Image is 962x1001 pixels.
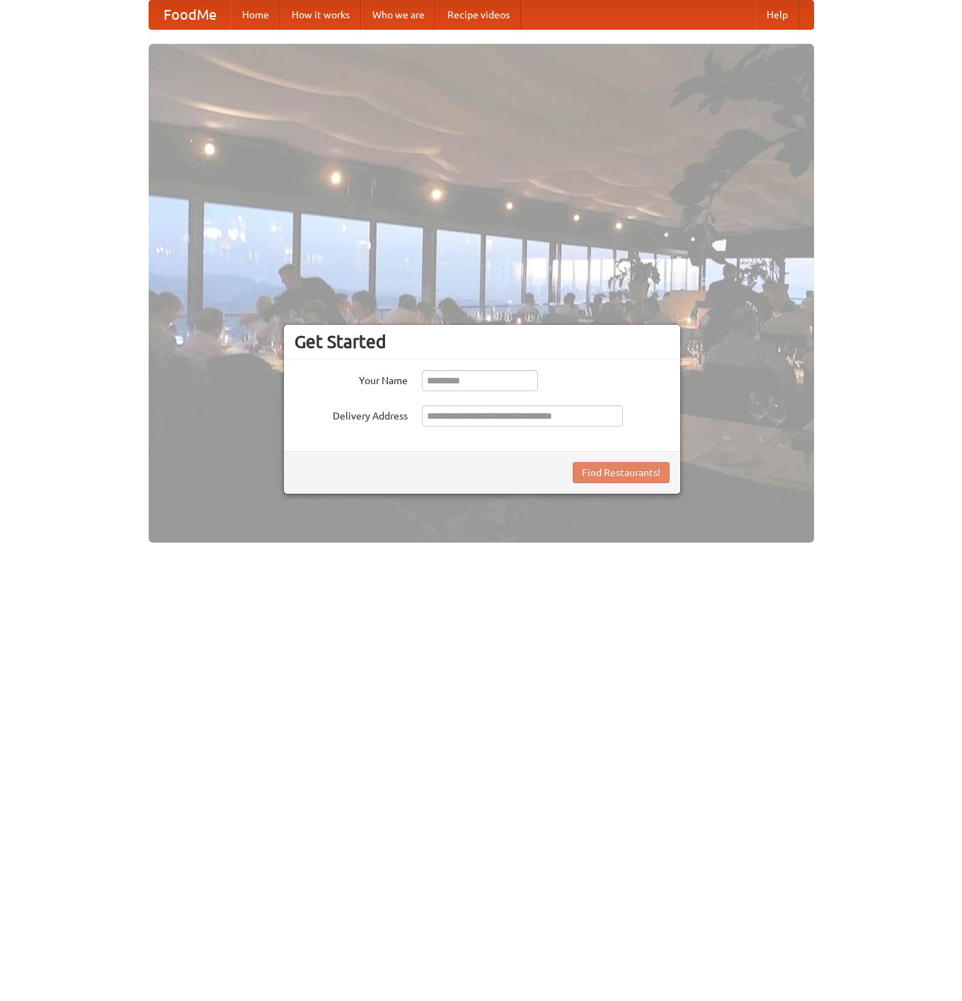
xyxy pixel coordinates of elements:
[294,370,408,388] label: Your Name
[149,1,231,29] a: FoodMe
[755,1,799,29] a: Help
[231,1,280,29] a: Home
[294,405,408,423] label: Delivery Address
[573,462,670,483] button: Find Restaurants!
[280,1,361,29] a: How it works
[436,1,521,29] a: Recipe videos
[294,331,670,352] h3: Get Started
[361,1,436,29] a: Who we are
